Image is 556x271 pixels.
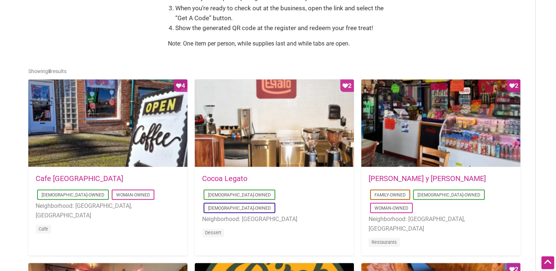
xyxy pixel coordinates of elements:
[208,206,271,211] a: [DEMOGRAPHIC_DATA]-Owned
[205,230,221,235] a: Dessert
[369,214,513,233] li: Neighborhood: [GEOGRAPHIC_DATA], [GEOGRAPHIC_DATA]
[175,3,388,23] li: When you’re ready to check out at the business, open the link and select the “Get A Code” button.
[175,23,388,33] li: Show the generated QR code at the register and redeem your free treat!
[374,206,408,211] a: Woman-Owned
[116,192,150,198] a: Woman-Owned
[36,174,123,183] a: Cafe [GEOGRAPHIC_DATA]
[168,39,388,48] p: Note: One item per person, while supplies last and while tabs are open.
[202,214,347,224] li: Neighborhood: [GEOGRAPHIC_DATA]
[208,192,271,198] a: [DEMOGRAPHIC_DATA]-Owned
[42,192,104,198] a: [DEMOGRAPHIC_DATA]-Owned
[48,68,51,74] b: 8
[372,239,397,245] a: Restaurants
[369,174,486,183] a: [PERSON_NAME] y [PERSON_NAME]
[39,226,48,232] a: Cafe
[541,256,554,269] div: Scroll Back to Top
[417,192,480,198] a: [DEMOGRAPHIC_DATA]-Owned
[374,192,406,198] a: Family-Owned
[36,201,180,220] li: Neighborhood: [GEOGRAPHIC_DATA], [GEOGRAPHIC_DATA]
[202,174,247,183] a: Cocoa Legato
[28,68,67,74] span: Showing results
